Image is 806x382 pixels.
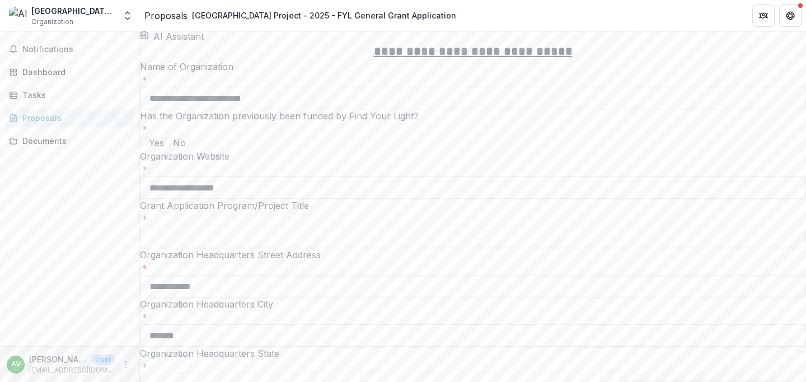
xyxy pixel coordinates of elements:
[144,9,188,22] a: Proposals
[140,31,149,40] button: download-proposal
[29,365,115,375] p: [EMAIL_ADDRESS][DOMAIN_NAME]
[31,17,73,27] span: Organization
[779,4,802,27] button: Get Help
[119,358,133,371] button: More
[4,109,135,127] a: Proposals
[140,347,279,360] p: Organization Headquarters State
[9,7,27,25] img: Albany Park Theater Project
[140,199,309,212] p: Grant Application Program/Project Title
[752,4,775,27] button: Partners
[192,10,456,21] div: [GEOGRAPHIC_DATA] Project - 2025 - FYL General Grant Application
[4,63,135,81] a: Dashboard
[29,353,87,365] p: [PERSON_NAME]
[4,86,135,104] a: Tasks
[140,60,233,73] p: Name of Organization
[149,30,204,43] button: AI Assistant
[4,132,135,150] a: Documents
[140,150,229,163] p: Organization Website
[22,135,126,147] div: Documents
[11,361,21,368] div: Anthony Vasquez
[31,5,115,17] div: [GEOGRAPHIC_DATA] Project
[22,45,130,54] span: Notifications
[173,137,186,148] span: No
[140,297,273,311] p: Organization Headquarters City
[22,66,126,78] div: Dashboard
[22,89,126,101] div: Tasks
[149,137,164,148] span: Yes
[120,4,135,27] button: Open entity switcher
[140,248,321,262] p: Organization Headquarters Street Address
[92,355,115,365] p: User
[22,112,126,124] div: Proposals
[4,40,135,58] button: Notifications
[144,7,461,24] nav: breadcrumb
[140,109,419,123] p: Has the Organization previously been funded by Find Your Light?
